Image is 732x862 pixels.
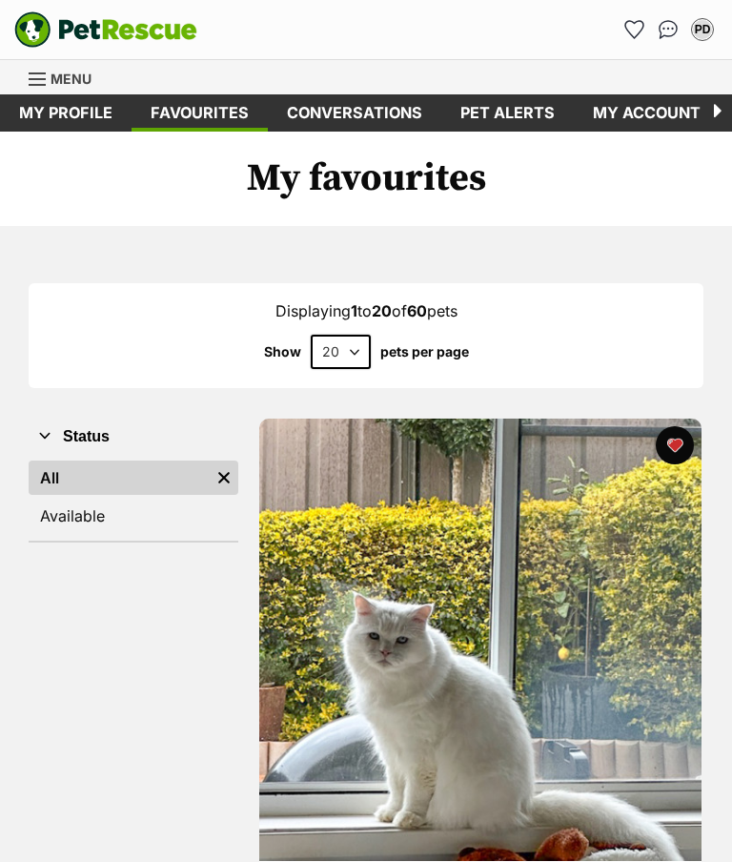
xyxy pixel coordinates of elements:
[51,71,91,87] span: Menu
[29,60,105,94] a: Menu
[380,344,469,359] label: pets per page
[619,14,649,45] a: Favourites
[656,426,694,464] button: favourite
[259,419,701,861] img: Casper
[687,14,718,45] button: My account
[29,424,238,449] button: Status
[29,499,238,533] a: Available
[619,14,718,45] ul: Account quick links
[29,461,210,495] a: All
[441,94,574,132] a: Pet alerts
[29,457,238,541] div: Status
[275,301,457,320] span: Displaying to of pets
[407,301,427,320] strong: 60
[693,20,712,39] div: PD
[653,14,683,45] a: Conversations
[372,301,392,320] strong: 20
[210,461,238,495] a: Remove filter
[351,301,357,320] strong: 1
[264,344,301,359] span: Show
[268,94,441,132] a: conversations
[574,94,720,132] a: My account
[659,20,679,39] img: chat-41dd97257d64d25036548639549fe6c8038ab92f7586957e7f3b1b290dea8141.svg
[14,11,197,48] a: PetRescue
[132,94,268,132] a: Favourites
[14,11,197,48] img: logo-e224e6f780fb5917bec1dbf3a21bbac754714ae5b6737aabdf751b685950b380.svg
